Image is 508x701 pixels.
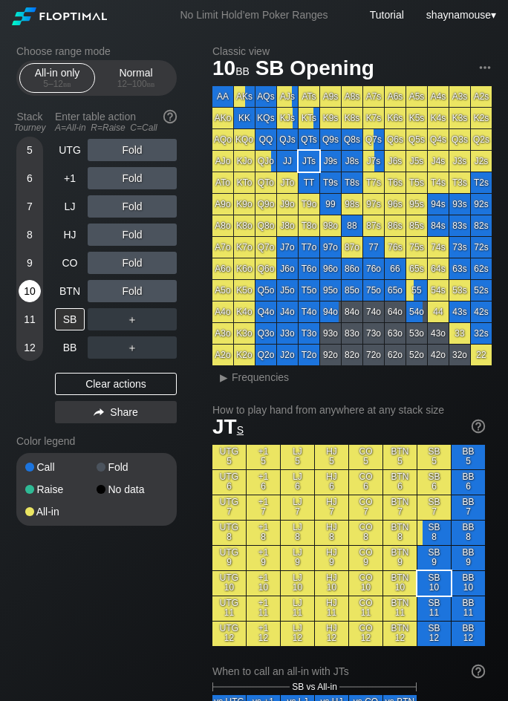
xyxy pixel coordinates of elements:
[94,408,104,417] img: share.864f2f62.svg
[277,258,298,279] div: J6o
[247,521,280,545] div: +1 8
[417,470,451,495] div: SB 6
[428,129,449,150] div: Q4s
[212,258,233,279] div: A6o
[417,622,451,646] div: SB 12
[363,151,384,172] div: J7s
[349,546,382,570] div: CO 9
[234,345,255,365] div: K2o
[406,323,427,344] div: 53o
[342,86,362,107] div: A8s
[342,172,362,193] div: T8s
[315,571,348,596] div: HJ 10
[25,484,97,495] div: Raise
[349,596,382,621] div: CO 11
[428,215,449,236] div: 84s
[449,194,470,215] div: 93s
[349,470,382,495] div: CO 6
[385,237,406,258] div: 76s
[63,79,71,89] span: bb
[385,129,406,150] div: Q6s
[299,151,319,172] div: JTs
[428,194,449,215] div: 94s
[471,108,492,128] div: K2s
[277,108,298,128] div: KJs
[299,237,319,258] div: T7o
[212,280,233,301] div: A5o
[88,336,177,359] div: ＋
[88,167,177,189] div: Fold
[452,596,485,621] div: BB 11
[470,663,486,679] img: help.32db89a4.svg
[19,139,41,161] div: 5
[363,172,384,193] div: T7s
[417,495,451,520] div: SB 7
[370,9,404,21] a: Tutorial
[281,571,314,596] div: LJ 10
[449,258,470,279] div: 63s
[449,301,470,322] div: 43s
[147,79,155,89] span: bb
[234,151,255,172] div: KJo
[471,215,492,236] div: 82s
[299,345,319,365] div: T2o
[23,64,91,92] div: All-in only
[449,345,470,365] div: 32o
[55,373,177,395] div: Clear actions
[88,224,177,246] div: Fold
[235,62,250,78] span: bb
[247,445,280,469] div: +1 5
[281,546,314,570] div: LJ 9
[477,59,493,76] img: ellipsis.fd386fe8.svg
[383,470,417,495] div: BTN 6
[299,301,319,322] div: T4o
[363,194,384,215] div: 97s
[212,404,485,416] h2: How to play hand from anywhere at any stack size
[383,571,417,596] div: BTN 10
[315,596,348,621] div: HJ 11
[55,280,85,302] div: BTN
[55,123,177,133] div: A=All-in R=Raise C=Call
[19,167,41,189] div: 6
[423,7,498,23] div: ▾
[237,420,244,437] span: s
[255,86,276,107] div: AQs
[426,9,491,21] span: shaynamouse
[470,418,486,434] img: help.32db89a4.svg
[315,495,348,520] div: HJ 7
[19,224,41,246] div: 8
[299,280,319,301] div: T5o
[363,323,384,344] div: 73o
[385,280,406,301] div: 65o
[25,462,97,472] div: Call
[406,345,427,365] div: 52o
[299,86,319,107] div: ATs
[88,139,177,161] div: Fold
[212,345,233,365] div: A2o
[19,308,41,330] div: 11
[320,86,341,107] div: A9s
[212,521,246,545] div: UTG 8
[342,215,362,236] div: 88
[320,237,341,258] div: 97o
[277,129,298,150] div: QJs
[212,172,233,193] div: ATo
[417,445,451,469] div: SB 5
[452,521,485,545] div: BB 8
[406,194,427,215] div: 95s
[471,345,492,365] div: 22
[234,172,255,193] div: KTo
[449,280,470,301] div: 53s
[25,506,97,517] div: All-in
[277,301,298,322] div: J4o
[471,129,492,150] div: Q2s
[212,495,246,520] div: UTG 7
[342,151,362,172] div: J8s
[315,546,348,570] div: HJ 9
[320,323,341,344] div: 93o
[55,105,177,139] div: Enter table action
[234,108,255,128] div: KK
[212,86,233,107] div: AA
[281,622,314,646] div: LJ 12
[299,323,319,344] div: T3o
